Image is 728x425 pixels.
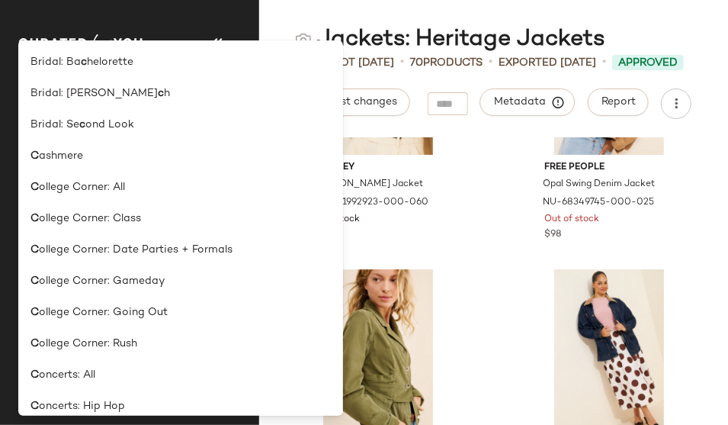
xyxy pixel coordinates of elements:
[499,55,596,71] p: Exported [DATE]
[312,196,428,210] span: NU-101992923-000-060
[79,117,85,133] b: c
[30,179,39,195] b: C
[489,53,492,72] span: •
[296,24,605,55] div: Jackets: Heritage Jackets
[30,148,39,164] b: C
[30,398,39,414] b: C
[87,54,133,70] span: helorette
[30,85,158,101] span: Bridal: [PERSON_NAME]
[18,34,148,56] img: cfy_white_logo.C9jOOHJF.svg
[39,148,83,164] span: ashmere
[39,304,168,320] span: ollege Corner: Going Out
[543,178,655,192] span: Opal Swing Denim Jacket
[480,89,576,116] button: Metadata
[400,53,404,72] span: •
[30,336,39,352] b: C
[30,242,39,258] b: C
[30,54,81,70] span: Bridal: Ba
[39,398,125,414] span: oncerts: Hip Hop
[81,54,87,70] b: c
[296,32,311,47] img: svg%3e
[296,55,394,71] span: Snapshot [DATE]
[39,336,137,352] span: ollege Corner: Rush
[39,367,95,383] span: oncerts: All
[296,89,410,116] button: Request changes
[30,273,39,289] b: C
[158,85,164,101] b: c
[39,242,233,258] span: ollege Corner: Date Parties + Formals
[601,96,636,108] span: Report
[543,196,654,210] span: NU-68349745-000-025
[312,178,423,192] span: [PERSON_NAME] Jacket
[410,55,483,71] div: Products
[602,53,606,72] span: •
[30,367,39,383] b: C
[39,211,141,227] span: ollege Corner: Class
[618,55,678,71] span: Approved
[30,211,39,227] b: C
[30,117,79,133] span: Bridal: Se
[30,304,39,320] b: C
[544,213,599,227] span: Out of stock
[544,228,561,242] span: $98
[544,161,674,175] span: Free People
[39,273,165,289] span: ollege Corner: Gameday
[85,117,134,133] span: ond Look
[164,85,170,101] span: h
[493,95,563,109] span: Metadata
[39,179,125,195] span: ollege Corner: All
[410,57,423,69] span: 70
[309,96,397,108] span: Request changes
[313,161,443,175] span: Ownley
[588,89,649,116] button: Report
